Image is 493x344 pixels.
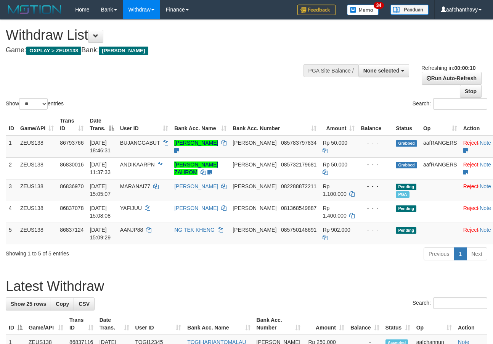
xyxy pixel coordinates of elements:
th: ID [6,114,17,136]
th: Op: activate to sort column ascending [420,114,460,136]
a: Run Auto-Refresh [422,72,482,85]
th: Action [455,313,487,335]
span: 34 [374,2,384,9]
a: Reject [463,162,479,168]
span: YAFIJUU [120,205,142,211]
span: [PERSON_NAME] [233,162,276,168]
span: Marked by aafRornrotha [396,191,409,198]
img: MOTION_logo.png [6,4,64,15]
a: [PERSON_NAME] ZAHROM [174,162,218,175]
span: Refreshing in: [421,65,475,71]
h1: Withdraw List [6,27,321,43]
a: Copy [51,297,74,310]
th: Bank Acc. Number: activate to sort column ascending [254,313,304,335]
span: Rp 902.000 [323,227,350,233]
span: Copy 085732179681 to clipboard [281,162,316,168]
td: ZEUS138 [17,179,57,201]
a: Reject [463,183,479,189]
div: PGA Site Balance / [304,64,358,77]
span: Copy 081368549887 to clipboard [281,205,316,211]
span: [PERSON_NAME] [233,205,276,211]
th: Game/API: activate to sort column ascending [17,114,57,136]
th: ID: activate to sort column descending [6,313,26,335]
td: ZEUS138 [17,157,57,179]
span: AANJP88 [120,227,143,233]
span: Pending [396,227,416,234]
td: 2 [6,157,17,179]
img: panduan.png [390,5,429,15]
span: 86837078 [60,205,84,211]
label: Search: [413,297,487,309]
a: Reject [463,140,479,146]
label: Search: [413,98,487,110]
span: [PERSON_NAME] [233,227,276,233]
td: ZEUS138 [17,136,57,158]
button: None selected [358,64,409,77]
span: [PERSON_NAME] [233,183,276,189]
span: [DATE] 15:09:29 [90,227,111,241]
span: OXPLAY > ZEUS138 [26,47,81,55]
th: Status [393,114,420,136]
a: CSV [74,297,95,310]
a: Note [480,140,491,146]
a: Note [480,227,491,233]
th: User ID: activate to sort column ascending [117,114,172,136]
span: Rp 50.000 [323,140,347,146]
a: Note [480,205,491,211]
span: Grabbed [396,140,417,147]
td: aafRANGERS [420,157,460,179]
a: Show 25 rows [6,297,51,310]
td: 4 [6,201,17,223]
select: Showentries [19,98,48,110]
th: Bank Acc. Number: activate to sort column ascending [230,114,320,136]
td: 3 [6,179,17,201]
td: ZEUS138 [17,223,57,244]
th: Bank Acc. Name: activate to sort column ascending [184,313,253,335]
td: 1 [6,136,17,158]
img: Button%20Memo.svg [347,5,379,15]
h1: Latest Withdraw [6,279,487,294]
span: Pending [396,184,416,190]
a: Note [480,162,491,168]
td: aafRANGERS [420,136,460,158]
th: User ID: activate to sort column ascending [132,313,185,335]
th: Amount: activate to sort column ascending [320,114,358,136]
span: 86830016 [60,162,84,168]
div: - - - [361,226,390,234]
img: Feedback.jpg [297,5,336,15]
span: Copy 082288872211 to clipboard [281,183,316,189]
span: Copy [56,301,69,307]
input: Search: [433,297,487,309]
th: Amount: activate to sort column ascending [304,313,347,335]
span: BUJANGGABUT [120,140,160,146]
span: MARANAI77 [120,183,150,189]
div: - - - [361,139,390,147]
th: Trans ID: activate to sort column ascending [66,313,96,335]
a: Stop [460,85,482,98]
a: [PERSON_NAME] [174,183,218,189]
th: Op: activate to sort column ascending [413,313,455,335]
th: Date Trans.: activate to sort column ascending [96,313,132,335]
th: Balance: activate to sort column ascending [347,313,382,335]
input: Search: [433,98,487,110]
a: Note [480,183,491,189]
span: [PERSON_NAME] [99,47,148,55]
span: [DATE] 15:08:08 [90,205,111,219]
strong: 00:00:10 [454,65,475,71]
a: Reject [463,227,479,233]
span: Copy 085783797834 to clipboard [281,140,316,146]
th: Balance [358,114,393,136]
th: Trans ID: activate to sort column ascending [57,114,87,136]
span: [PERSON_NAME] [233,140,276,146]
span: [DATE] 11:37:33 [90,162,111,175]
span: Rp 1.100.000 [323,183,346,197]
span: 86837124 [60,227,84,233]
span: None selected [363,68,400,74]
span: Copy 085750148691 to clipboard [281,227,316,233]
label: Show entries [6,98,64,110]
th: Status: activate to sort column ascending [382,313,413,335]
a: [PERSON_NAME] [174,205,218,211]
span: Grabbed [396,162,417,168]
span: Pending [396,205,416,212]
span: [DATE] 15:05:07 [90,183,111,197]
